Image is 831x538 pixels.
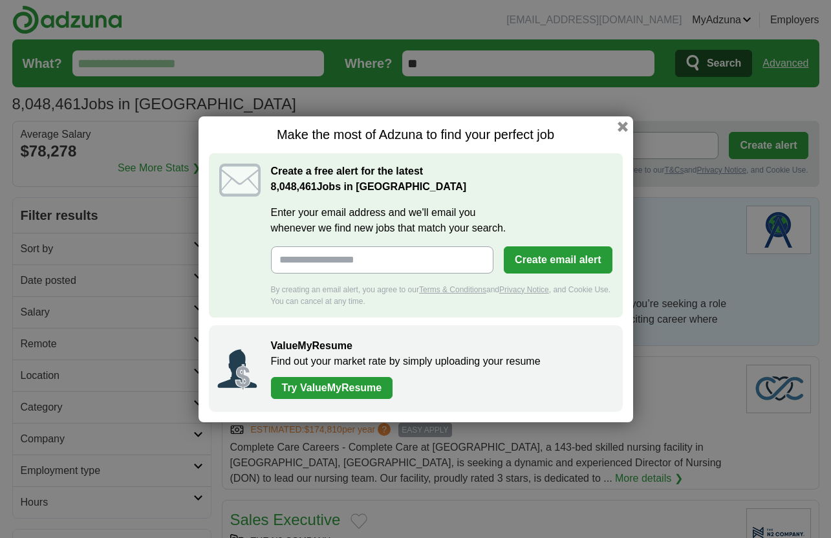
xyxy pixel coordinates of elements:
[271,205,612,236] label: Enter your email address and we'll email you whenever we find new jobs that match your search.
[419,285,486,294] a: Terms & Conditions
[271,179,317,195] span: 8,048,461
[271,354,610,369] p: Find out your market rate by simply uploading your resume
[219,164,261,197] img: icon_email.svg
[271,181,467,192] strong: Jobs in [GEOGRAPHIC_DATA]
[271,284,612,307] div: By creating an email alert, you agree to our and , and Cookie Use. You can cancel at any time.
[271,338,610,354] h2: ValueMyResume
[504,246,612,274] button: Create email alert
[499,285,549,294] a: Privacy Notice
[209,127,623,143] h1: Make the most of Adzuna to find your perfect job
[271,377,393,399] a: Try ValueMyResume
[271,164,612,195] h2: Create a free alert for the latest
